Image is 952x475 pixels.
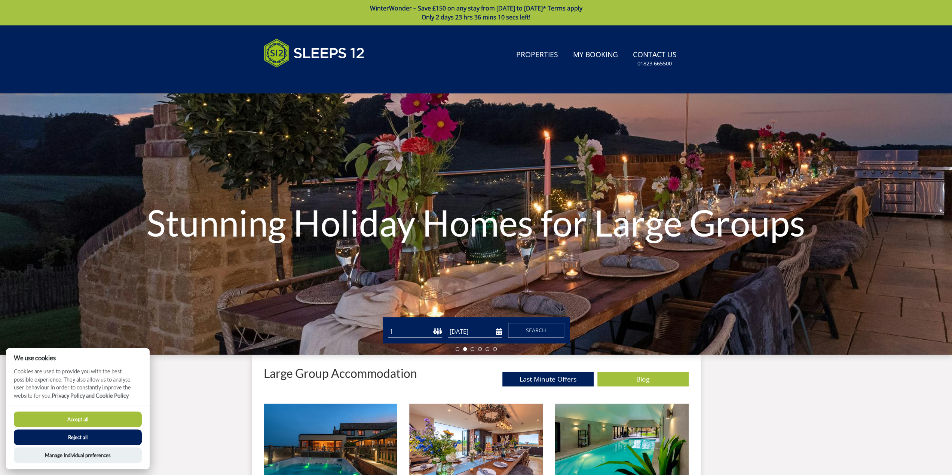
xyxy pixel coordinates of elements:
[6,367,150,405] p: Cookies are used to provide you with the best possible experience. They also allow us to analyse ...
[264,367,417,380] p: Large Group Accommodation
[14,447,142,463] button: Manage Individual preferences
[630,47,680,71] a: Contact Us01823 665500
[260,76,339,83] iframe: Customer reviews powered by Trustpilot
[570,47,621,64] a: My Booking
[508,323,564,338] button: Search
[526,327,546,334] span: Search
[422,13,530,21] span: Only 2 days 23 hrs 36 mins 10 secs left!
[513,47,561,64] a: Properties
[637,60,672,67] small: 01823 665500
[52,392,129,399] a: Privacy Policy and Cookie Policy
[14,411,142,427] button: Accept all
[6,354,150,361] h2: We use cookies
[264,34,365,72] img: Sleeps 12
[14,429,142,445] button: Reject all
[448,326,502,338] input: Arrival Date
[502,372,594,386] a: Last Minute Offers
[143,188,809,257] h1: Stunning Holiday Homes for Large Groups
[597,372,689,386] a: Blog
